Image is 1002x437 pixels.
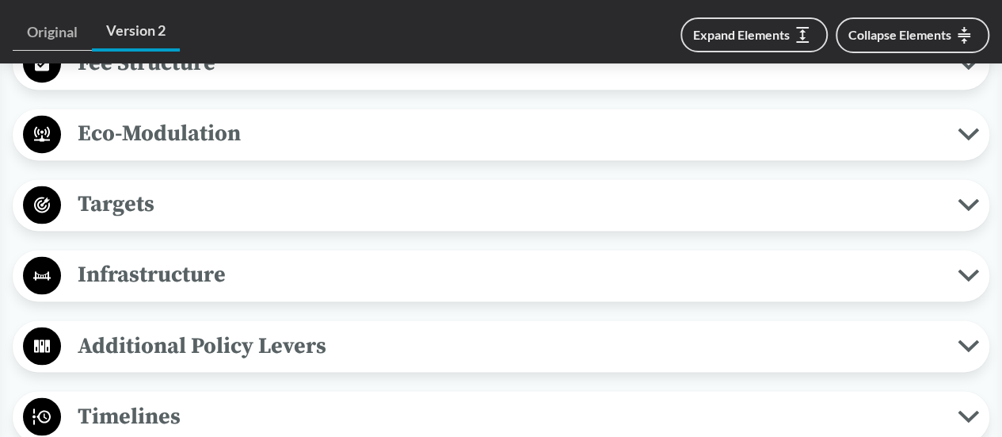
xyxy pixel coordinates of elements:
span: Infrastructure [61,257,958,293]
button: Collapse Elements [836,17,989,53]
button: Eco-Modulation [18,114,984,155]
a: Version 2 [92,13,180,52]
span: Timelines [61,398,958,434]
a: Original [13,14,92,51]
span: Targets [61,186,958,222]
span: Additional Policy Levers [61,328,958,363]
span: Eco-Modulation [61,116,958,151]
button: Infrastructure [18,255,984,296]
button: Fee Structure [18,44,984,84]
button: Targets [18,185,984,225]
button: Additional Policy Levers [18,326,984,366]
button: Expand Elements [680,17,828,52]
button: Timelines [18,397,984,437]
